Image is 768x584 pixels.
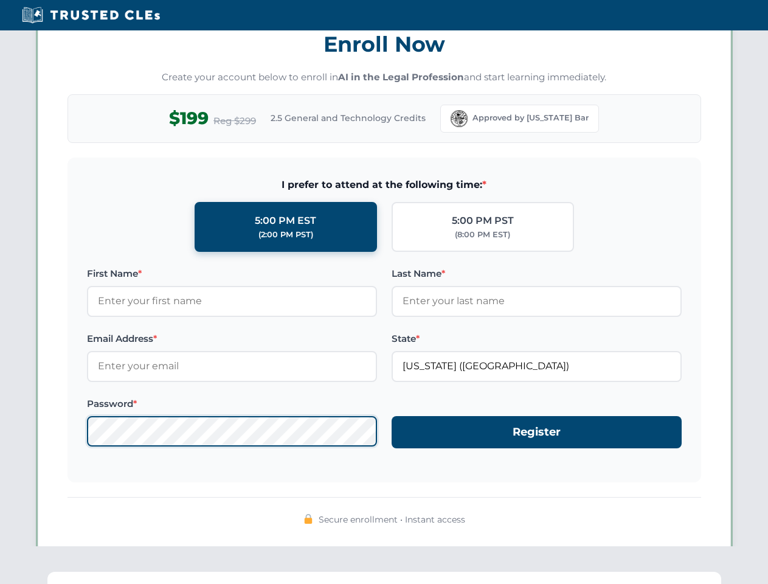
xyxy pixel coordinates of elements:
[392,416,682,448] button: Register
[392,351,682,381] input: Florida (FL)
[319,513,465,526] span: Secure enrollment • Instant access
[303,514,313,524] img: 🔒
[392,266,682,281] label: Last Name
[452,213,514,229] div: 5:00 PM PST
[213,114,256,128] span: Reg $299
[472,112,589,124] span: Approved by [US_STATE] Bar
[169,105,209,132] span: $199
[87,177,682,193] span: I prefer to attend at the following time:
[87,397,377,411] label: Password
[271,111,426,125] span: 2.5 General and Technology Credits
[392,286,682,316] input: Enter your last name
[455,229,510,241] div: (8:00 PM EST)
[258,229,313,241] div: (2:00 PM PST)
[392,332,682,346] label: State
[87,286,377,316] input: Enter your first name
[87,332,377,346] label: Email Address
[67,71,701,85] p: Create your account below to enroll in and start learning immediately.
[255,213,316,229] div: 5:00 PM EST
[451,110,468,127] img: Florida Bar
[87,351,377,381] input: Enter your email
[87,266,377,281] label: First Name
[338,71,464,83] strong: AI in the Legal Profession
[18,6,164,24] img: Trusted CLEs
[67,25,701,63] h3: Enroll Now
